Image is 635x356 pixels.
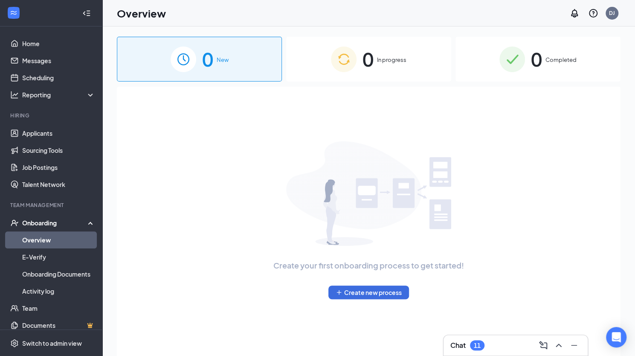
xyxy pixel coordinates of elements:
[336,289,342,296] svg: Plus
[10,112,93,119] div: Hiring
[474,342,481,349] div: 11
[531,44,542,74] span: 0
[9,9,18,17] svg: WorkstreamLogo
[569,8,580,18] svg: Notifications
[377,55,406,64] span: In progress
[22,300,95,317] a: Team
[609,9,615,17] div: DJ
[22,266,95,283] a: Onboarding Documents
[22,219,88,227] div: Onboarding
[22,283,95,300] a: Activity log
[22,248,95,266] a: E-Verify
[22,90,96,99] div: Reporting
[22,69,95,86] a: Scheduling
[538,340,548,350] svg: ComposeMessage
[554,340,564,350] svg: ChevronUp
[22,317,95,334] a: DocumentsCrown
[569,340,579,350] svg: Minimize
[22,231,95,248] a: Overview
[82,9,91,18] svg: Collapse
[552,338,565,352] button: ChevronUp
[328,286,409,299] button: PlusCreate new process
[10,90,19,99] svg: Analysis
[22,176,95,193] a: Talent Network
[606,327,626,347] div: Open Intercom Messenger
[588,8,598,18] svg: QuestionInfo
[10,219,19,227] svg: UserCheck
[567,338,581,352] button: Minimize
[22,142,95,159] a: Sourcing Tools
[362,44,374,74] span: 0
[450,341,466,350] h3: Chat
[117,6,166,20] h1: Overview
[536,338,550,352] button: ComposeMessage
[273,260,464,271] span: Create your first onboarding process to get started!
[202,44,213,74] span: 0
[22,35,95,52] a: Home
[22,339,82,347] div: Switch to admin view
[10,339,19,347] svg: Settings
[217,55,229,64] span: New
[545,55,577,64] span: Completed
[22,52,95,69] a: Messages
[22,159,95,176] a: Job Postings
[22,125,95,142] a: Applicants
[10,201,93,209] div: Team Management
